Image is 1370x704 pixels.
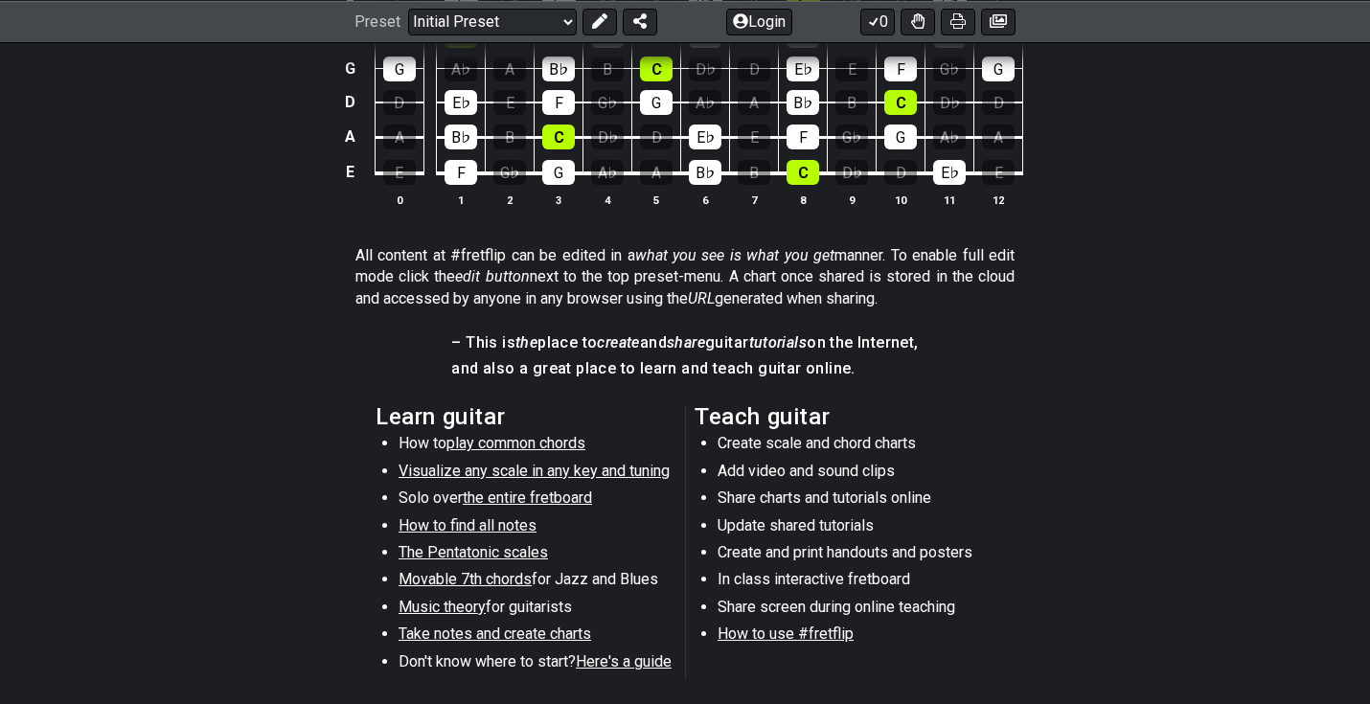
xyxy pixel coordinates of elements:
li: Solo over [399,488,672,514]
div: B [738,160,770,185]
em: edit button [455,267,529,285]
em: share [667,333,705,352]
div: F [445,160,477,185]
th: 2 [486,190,535,210]
th: 8 [779,190,828,210]
th: 3 [535,190,583,210]
div: E [493,90,526,115]
div: C [787,160,819,185]
span: Visualize any scale in any key and tuning [399,462,670,480]
div: G [640,90,673,115]
th: 5 [632,190,681,210]
th: 7 [730,190,779,210]
div: G [884,125,917,149]
div: D [640,125,673,149]
select: Preset [408,8,577,34]
li: Share screen during online teaching [718,597,991,624]
span: How to use #fretflip [718,625,854,643]
li: Share charts and tutorials online [718,488,991,514]
div: B [493,125,526,149]
em: create [597,333,639,352]
th: 4 [583,190,632,210]
div: A♭ [591,160,624,185]
div: D♭ [933,90,966,115]
div: B [591,57,624,81]
th: 0 [375,190,423,210]
div: F [884,57,917,81]
button: Print [941,8,975,34]
em: tutorials [749,333,808,352]
div: A [738,90,770,115]
div: A♭ [445,57,477,81]
div: D [884,160,917,185]
div: G♭ [591,90,624,115]
div: G♭ [493,160,526,185]
li: Add video and sound clips [718,461,991,488]
div: E [835,57,868,81]
div: G♭ [933,57,966,81]
div: G♭ [835,125,868,149]
div: A [383,125,416,149]
div: G [383,57,416,81]
button: Share Preset [623,8,657,34]
button: 0 [860,8,895,34]
li: Create scale and chord charts [718,433,991,460]
h4: – This is place to and guitar on the Internet, [451,332,918,353]
th: 12 [974,190,1023,210]
span: The Pentatonic scales [399,543,548,561]
div: B♭ [689,160,721,185]
div: A♭ [933,125,966,149]
th: 1 [437,190,486,210]
div: F [542,90,575,115]
td: A [339,120,362,155]
div: D♭ [835,160,868,185]
h4: and also a great place to learn and teach guitar online. [451,358,918,379]
div: D [738,57,770,81]
em: URL [688,289,715,307]
li: for Jazz and Blues [399,569,672,596]
div: A [982,125,1015,149]
div: B♭ [542,57,575,81]
div: E [738,125,770,149]
div: C [884,90,917,115]
div: A [640,160,673,185]
th: 10 [877,190,925,210]
button: Login [726,8,792,34]
div: D♭ [591,125,624,149]
td: G [339,52,362,85]
li: for guitarists [399,597,672,624]
div: E♭ [787,57,819,81]
span: Music theory [399,598,486,616]
div: E [982,160,1015,185]
li: How to [399,433,672,460]
div: B♭ [445,125,477,149]
li: Don't know where to start? [399,651,672,678]
th: 11 [925,190,974,210]
div: E♭ [445,90,477,115]
button: Toggle Dexterity for all fretkits [901,8,935,34]
div: B [835,90,868,115]
div: F [787,125,819,149]
h2: Teach guitar [695,406,994,427]
p: All content at #fretflip can be edited in a manner. To enable full edit mode click the next to th... [355,245,1015,309]
span: play common chords [446,434,585,452]
td: E [339,154,362,191]
em: what you see is what you get [635,246,835,264]
div: E♭ [933,160,966,185]
button: Create image [981,8,1016,34]
span: Take notes and create charts [399,625,591,643]
button: Edit Preset [582,8,617,34]
div: D [383,90,416,115]
div: G [542,160,575,185]
h2: Learn guitar [376,406,675,427]
div: B♭ [787,90,819,115]
div: E♭ [689,125,721,149]
div: D [982,90,1015,115]
div: D♭ [689,57,721,81]
li: Create and print handouts and posters [718,542,991,569]
div: E [383,160,416,185]
th: 9 [828,190,877,210]
div: C [542,125,575,149]
div: A♭ [689,90,721,115]
td: D [339,85,362,120]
